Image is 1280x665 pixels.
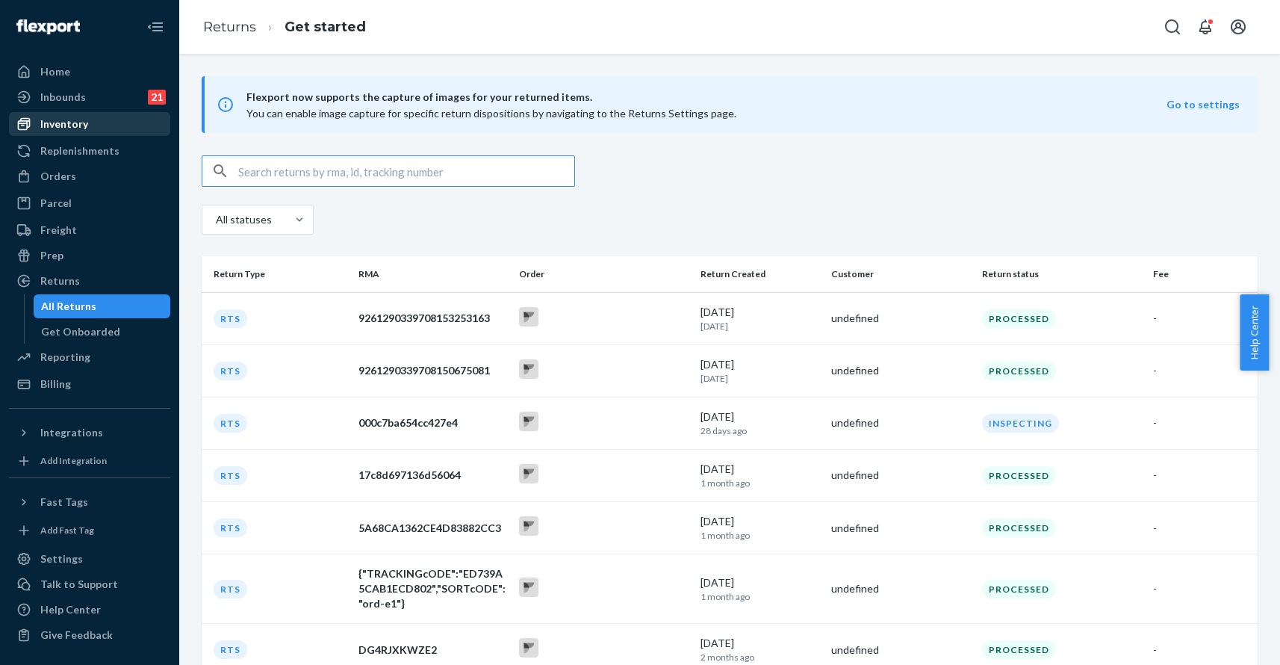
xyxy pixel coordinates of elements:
div: Freight [40,223,77,238]
div: RTS [214,362,247,380]
button: Fast Tags [9,490,170,514]
th: Customer [825,256,976,292]
span: You can enable image capture for specific return dispositions by navigating to the Returns Settin... [246,107,736,120]
a: Inbounds21 [9,85,170,109]
a: Talk to Support [9,572,170,596]
ol: breadcrumbs [191,5,378,49]
div: Processed [982,640,1056,659]
div: [DATE] [700,636,819,664]
div: [DATE] [700,575,819,603]
div: undefined [831,643,970,658]
div: [DATE] [700,514,819,542]
div: 5A68CA1362CE4D83882CC3 [358,521,507,536]
div: undefined [831,521,970,536]
button: Open notifications [1190,12,1220,42]
div: - [1153,415,1246,430]
div: undefined [831,363,970,378]
img: Flexport logo [16,19,80,34]
div: [DATE] [700,357,819,385]
div: 17c8d697136d56064 [358,468,507,483]
a: Returns [203,19,256,35]
div: RTS [214,414,247,433]
div: - [1153,363,1246,378]
div: Parcel [40,196,72,211]
button: Go to settings [1166,97,1240,112]
a: Add Fast Tag [9,520,170,541]
div: Inventory [40,117,88,132]
a: Get started [285,19,366,35]
th: Fee [1147,256,1258,292]
p: 1 month ago [700,590,819,603]
p: 2 months ago [700,651,819,664]
button: Help Center [1240,294,1269,371]
div: All statuses [216,212,270,227]
div: - [1153,643,1246,658]
div: RTS [214,466,247,485]
div: RTS [214,309,247,328]
div: Replenishments [40,143,119,158]
input: Search returns by rma, id, tracking number [238,156,574,186]
div: Settings [40,551,83,566]
div: Get Onboarded [41,324,120,339]
a: Parcel [9,191,170,215]
div: All Returns [41,299,96,314]
p: 28 days ago [700,424,819,437]
div: Processed [982,580,1056,598]
div: undefined [831,468,970,483]
div: Add Fast Tag [40,524,94,536]
div: Add Integration [40,454,107,467]
div: - [1153,521,1246,536]
div: [DATE] [700,462,819,489]
div: Give Feedback [40,628,113,643]
p: 1 month ago [700,529,819,542]
div: Prep [40,248,63,263]
div: Processed [982,309,1056,328]
a: Returns [9,269,170,293]
div: {"TRACKINGcODE":"ED739A5CAB1ECD802","SORTcODE":"ord-e1"} [358,566,507,611]
div: [DATE] [700,305,819,332]
div: Processed [982,466,1056,485]
div: [DATE] [700,409,819,437]
p: 1 month ago [700,477,819,489]
div: Processed [982,519,1056,537]
div: 9261290339708153253163 [358,311,507,326]
button: Give Feedback [9,623,170,647]
th: Return Created [695,256,825,292]
a: Billing [9,372,170,396]
p: [DATE] [700,320,819,332]
th: Return status [976,256,1147,292]
div: RTS [214,640,247,659]
div: Orders [40,169,76,184]
a: Add Integration [9,451,170,471]
button: Integrations [9,421,170,445]
a: Reporting [9,345,170,369]
div: - [1153,468,1246,483]
th: Return Type [202,256,352,292]
div: Processed [982,362,1056,380]
div: Inspecting [982,414,1059,433]
a: Home [9,60,170,84]
div: RTS [214,580,247,598]
div: Inbounds [40,90,86,105]
a: Inventory [9,112,170,136]
div: 21 [148,90,166,105]
th: Order [513,256,694,292]
div: Integrations [40,425,103,440]
div: Home [40,64,70,79]
button: Open account menu [1223,12,1253,42]
div: undefined [831,581,970,596]
div: undefined [831,311,970,326]
a: Freight [9,218,170,242]
a: Replenishments [9,139,170,163]
div: 000c7ba654cc427e4 [358,415,507,430]
p: [DATE] [700,372,819,385]
div: DG4RJXKWZE2 [358,643,507,658]
a: Help Center [9,598,170,622]
a: Prep [9,244,170,267]
th: RMA [352,256,513,292]
a: Get Onboarded [34,320,171,344]
div: Reporting [40,350,90,365]
div: - [1153,311,1246,326]
div: Help Center [40,602,101,617]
